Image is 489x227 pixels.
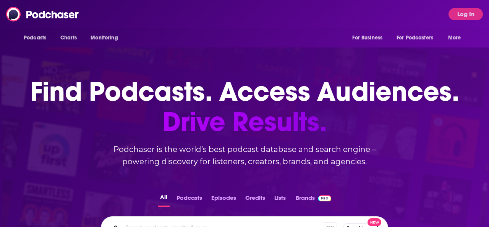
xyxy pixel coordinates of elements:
span: For Business [352,33,382,43]
button: All [158,192,170,207]
span: For Podcasters [397,33,433,43]
button: Lists [272,192,288,207]
span: Charts [60,33,77,43]
span: More [448,33,461,43]
span: Podcasts [24,33,46,43]
button: open menu [443,31,471,45]
button: open menu [85,31,128,45]
span: Drive Results. [30,107,459,137]
button: Episodes [209,192,238,207]
img: Podchaser Pro [318,195,331,201]
span: Monitoring [91,33,118,43]
span: New [368,218,381,226]
img: Podchaser - Follow, Share and Rate Podcasts [6,7,79,21]
button: open menu [392,31,444,45]
h2: Podchaser is the world’s best podcast database and search engine – powering discovery for listene... [92,143,397,168]
button: Credits [243,192,267,207]
a: BrandsPodchaser Pro [296,192,331,207]
a: Charts [55,31,81,45]
h1: Find Podcasts. Access Audiences. [30,77,459,137]
button: open menu [18,31,56,45]
button: Podcasts [174,192,204,207]
button: Log In [449,8,483,20]
button: open menu [347,31,392,45]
